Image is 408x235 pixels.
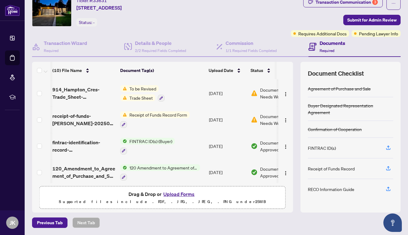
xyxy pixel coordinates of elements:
[52,86,115,101] span: 914_Hampton_Cres-Trade_Sheet-[PERSON_NAME].pdf
[120,138,175,154] button: Status IconFINTRAC ID(s) (Buyer)
[135,48,186,53] span: 2/2 Required Fields Completed
[281,167,291,177] button: Logo
[52,139,115,153] span: fintrac-identification-record-[PERSON_NAME]-20250530-074814.pdf
[120,111,190,128] button: Status IconReceipt of Funds Record Form
[120,138,127,145] img: Status Icon
[343,15,401,25] button: Submit for Admin Review
[283,171,288,176] img: Logo
[308,186,354,193] div: RECO Information Guide
[52,165,115,180] span: 120_Amendment_to_Agreement_of_Purchase_and_Sale_-_A_-_PropTx-[PERSON_NAME] 1.pdf
[127,111,190,118] span: Receipt of Funds Record Form
[391,1,396,6] span: ellipsis
[226,48,277,53] span: 1/1 Required Fields Completed
[251,143,258,149] img: Document Status
[120,94,127,101] img: Status Icon
[308,85,371,92] div: Agreement of Purchase and Sale
[281,141,291,151] button: Logo
[32,217,67,228] button: Previous Tab
[127,94,155,101] span: Trade Sheet
[308,165,355,172] div: Receipt of Funds Record
[383,213,402,232] button: Open asap
[52,67,82,74] span: (10) File Name
[120,111,127,118] img: Status Icon
[120,85,165,102] button: Status IconTo be RevisedStatus IconTrade Sheet
[251,90,258,97] img: Document Status
[251,67,263,74] span: Status
[209,67,233,74] span: Upload Date
[347,15,397,25] span: Submit for Admin Review
[40,186,285,209] span: Drag & Drop orUpload FormsSupported files include .PDF, .JPG, .JPEG, .PNG under25MB
[206,106,248,133] td: [DATE]
[43,198,282,205] p: Supported files include .PDF, .JPG, .JPEG, .PNG under 25 MB
[260,165,298,179] span: Document Approved
[52,112,115,127] span: receipt-of-funds-[PERSON_NAME]-20250530-074752.pdf
[281,115,291,125] button: Logo
[76,4,122,11] span: [STREET_ADDRESS]
[50,62,118,79] th: (10) File Name
[37,218,63,228] span: Previous Tab
[118,62,206,79] th: Document Tag(s)
[359,30,398,37] span: Pending Lawyer Info
[260,113,292,126] span: Document Needs Work
[308,102,393,116] div: Buyer Designated Representation Agreement
[206,80,248,107] td: [DATE]
[320,39,345,47] h4: Documents
[260,139,298,153] span: Document Approved
[127,164,200,171] span: 120 Amendment to Agreement of Purchase and Sale
[283,118,288,123] img: Logo
[308,69,364,78] span: Document Checklist
[10,218,15,227] span: JK
[206,62,248,79] th: Upload Date
[120,164,127,171] img: Status Icon
[248,62,300,79] th: Status
[127,85,159,92] span: To be Revised
[308,145,336,151] div: FINTRAC ID(s)
[135,39,186,47] h4: Details & People
[129,190,196,198] span: Drag & Drop or
[283,144,288,149] img: Logo
[72,217,100,228] button: Next Tab
[251,116,258,123] img: Document Status
[120,164,200,181] button: Status Icon120 Amendment to Agreement of Purchase and Sale
[308,126,362,133] div: Confirmation of Cooperation
[281,88,291,98] button: Logo
[5,5,20,16] img: logo
[44,39,87,47] h4: Transaction Wizard
[161,190,196,198] button: Upload Forms
[93,20,95,25] span: -
[206,133,248,159] td: [DATE]
[260,86,292,100] span: Document Needs Work
[298,30,347,37] span: Requires Additional Docs
[206,159,248,186] td: [DATE]
[44,48,59,53] span: Required
[120,85,127,92] img: Status Icon
[127,138,175,145] span: FINTRAC ID(s) (Buyer)
[226,39,277,47] h4: Commission
[283,92,288,97] img: Logo
[320,48,334,53] span: Required
[76,18,97,26] div: Status:
[251,169,258,176] img: Document Status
